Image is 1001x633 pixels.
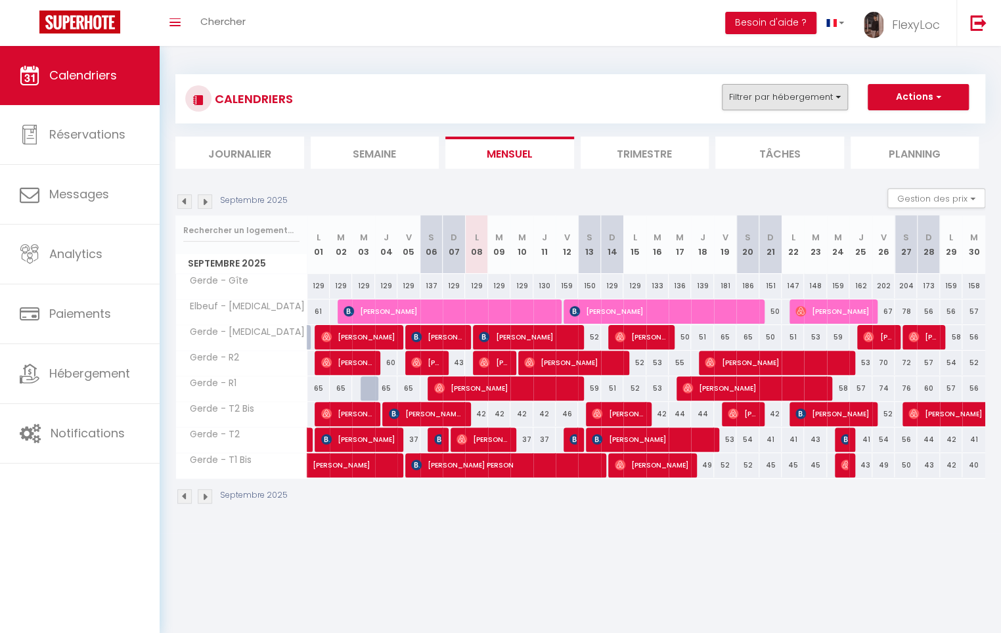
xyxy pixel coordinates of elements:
div: 52 [623,376,646,401]
th: 07 [443,215,465,274]
th: 08 [465,215,487,274]
th: 18 [691,215,713,274]
div: 129 [601,274,623,298]
span: FlexyLoc [892,16,940,33]
abbr: V [880,231,886,244]
div: 56 [917,299,939,324]
div: 41 [759,427,782,452]
span: [PERSON_NAME] [795,299,870,324]
div: 54 [872,427,895,452]
div: 173 [917,274,939,298]
button: Filtrer par hébergement [722,84,848,110]
div: 42 [940,453,962,477]
div: 59 [827,325,849,349]
img: ... [864,12,883,38]
div: 136 [669,274,691,298]
span: Hébergement [49,365,130,382]
div: 45 [759,453,782,477]
div: 53 [646,351,669,375]
span: [PERSON_NAME] [479,350,508,375]
span: [PERSON_NAME] [728,401,757,426]
div: 37 [397,427,420,452]
div: 50 [895,453,917,477]
span: [PERSON_NAME] [841,427,848,452]
abbr: M [812,231,820,244]
span: [PERSON_NAME] [479,324,575,349]
span: [PERSON_NAME] [705,350,846,375]
div: 42 [646,402,669,426]
div: 159 [556,274,578,298]
div: 60 [917,376,939,401]
div: 50 [669,325,691,349]
span: [PERSON_NAME] [344,299,552,324]
div: 186 [736,274,759,298]
th: 23 [804,215,826,274]
span: [PERSON_NAME] [615,452,689,477]
span: Analytics [49,246,102,262]
div: 43 [443,351,465,375]
div: 52 [623,351,646,375]
div: 150 [578,274,600,298]
abbr: M [834,231,842,244]
div: 137 [420,274,443,298]
div: 129 [488,274,510,298]
div: 50 [759,299,782,324]
abbr: D [767,231,774,244]
div: 202 [872,274,895,298]
span: [PERSON_NAME] PERSON [411,452,597,477]
span: Réservations [49,126,125,142]
div: 67 [872,299,895,324]
th: 13 [578,215,600,274]
abbr: S [428,231,434,244]
div: 52 [962,351,985,375]
div: 45 [804,453,826,477]
th: 22 [782,215,804,274]
div: 55 [669,351,691,375]
div: 78 [895,299,917,324]
abbr: J [542,231,547,244]
span: [PERSON_NAME] [569,427,577,452]
div: 54 [940,351,962,375]
span: [PERSON_NAME] [841,452,848,477]
div: 147 [782,274,804,298]
div: 130 [533,274,556,298]
li: Semaine [311,137,439,169]
span: [PERSON_NAME] [908,324,938,349]
div: 45 [782,453,804,477]
div: 72 [895,351,917,375]
div: 129 [443,274,465,298]
abbr: J [384,231,389,244]
span: [PERSON_NAME] [795,401,870,426]
div: 65 [736,325,759,349]
abbr: M [360,231,368,244]
div: 57 [849,376,872,401]
div: 44 [917,427,939,452]
div: 43 [917,453,939,477]
span: Gerde - T2 Bis [178,402,257,416]
div: 44 [691,402,713,426]
abbr: D [925,231,932,244]
div: 57 [962,299,985,324]
span: Chercher [200,14,246,28]
th: 21 [759,215,782,274]
th: 01 [307,215,330,274]
th: 20 [736,215,759,274]
th: 14 [601,215,623,274]
th: 25 [849,215,872,274]
div: 65 [397,376,420,401]
div: 133 [646,274,669,298]
div: 148 [804,274,826,298]
div: 158 [962,274,985,298]
abbr: V [406,231,412,244]
span: [PERSON_NAME] [313,446,434,471]
span: Gerde - R2 [178,351,242,365]
div: 41 [962,427,985,452]
div: 56 [962,376,985,401]
th: 15 [623,215,646,274]
button: Actions [868,84,969,110]
span: Paiements [49,305,111,322]
div: 51 [691,325,713,349]
button: Ouvrir le widget de chat LiveChat [11,5,50,45]
span: Gerde - R1 [178,376,240,391]
span: [PERSON_NAME] [615,324,667,349]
